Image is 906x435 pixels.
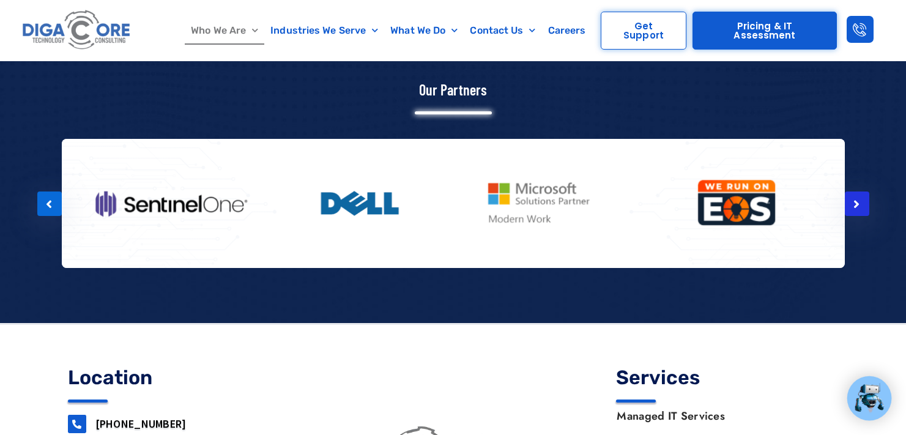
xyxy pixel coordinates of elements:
a: Contact Us [464,17,541,45]
img: EOS ORANGE [655,163,819,245]
img: Microsoft Solutions Partner Transparent [466,160,630,247]
a: Managed IT Services [604,404,838,428]
nav: Menu [182,17,595,45]
a: Pricing & IT Assessment [692,12,836,50]
a: Careers [542,17,592,45]
a: Who We Are [185,17,264,45]
a: 732-646-5725 [68,415,86,433]
a: Industries We Serve [264,17,384,45]
a: [PHONE_NUMBER] [95,417,187,431]
span: Get Support [614,21,674,40]
a: What We Do [384,17,464,45]
h4: Services [616,368,839,387]
img: Dell Logo [278,183,442,224]
img: Sentinel One Logo [89,184,253,224]
img: Digacore logo 1 [20,6,134,54]
a: Get Support [601,12,687,50]
h4: Location [68,368,291,387]
span: Pricing & IT Assessment [705,21,823,40]
span: Our Partners [419,81,487,99]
